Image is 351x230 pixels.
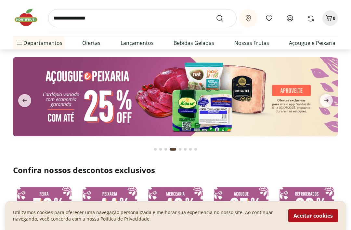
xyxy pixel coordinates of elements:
input: search [48,9,237,27]
p: Utilizamos cookies para oferecer uma navegação personalizada e melhorar sua experiencia no nosso ... [13,209,280,222]
a: Açougue e Peixaria [289,39,335,47]
button: Go to page 7 from fs-carousel [188,142,193,157]
button: Menu [16,35,23,51]
button: previous [13,94,36,107]
img: açougue [13,57,338,136]
button: Go to page 6 from fs-carousel [183,142,188,157]
a: Lançamentos [121,39,154,47]
button: Carrinho [322,10,338,26]
a: Bebidas Geladas [174,39,214,47]
button: Go to page 5 from fs-carousel [177,142,183,157]
button: Submit Search [216,14,231,22]
button: Go to page 1 from fs-carousel [153,142,158,157]
img: Hortifruti [13,8,45,27]
a: Nossas Frutas [234,39,269,47]
button: Go to page 2 from fs-carousel [158,142,163,157]
span: 0 [333,15,335,21]
h2: Confira nossos descontos exclusivos [13,165,338,175]
button: Go to page 8 from fs-carousel [193,142,198,157]
button: next [315,94,338,107]
span: Departamentos [16,35,62,51]
a: Ofertas [82,39,100,47]
button: Current page from fs-carousel [168,142,177,157]
button: Aceitar cookies [288,209,338,222]
button: Go to page 3 from fs-carousel [163,142,168,157]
